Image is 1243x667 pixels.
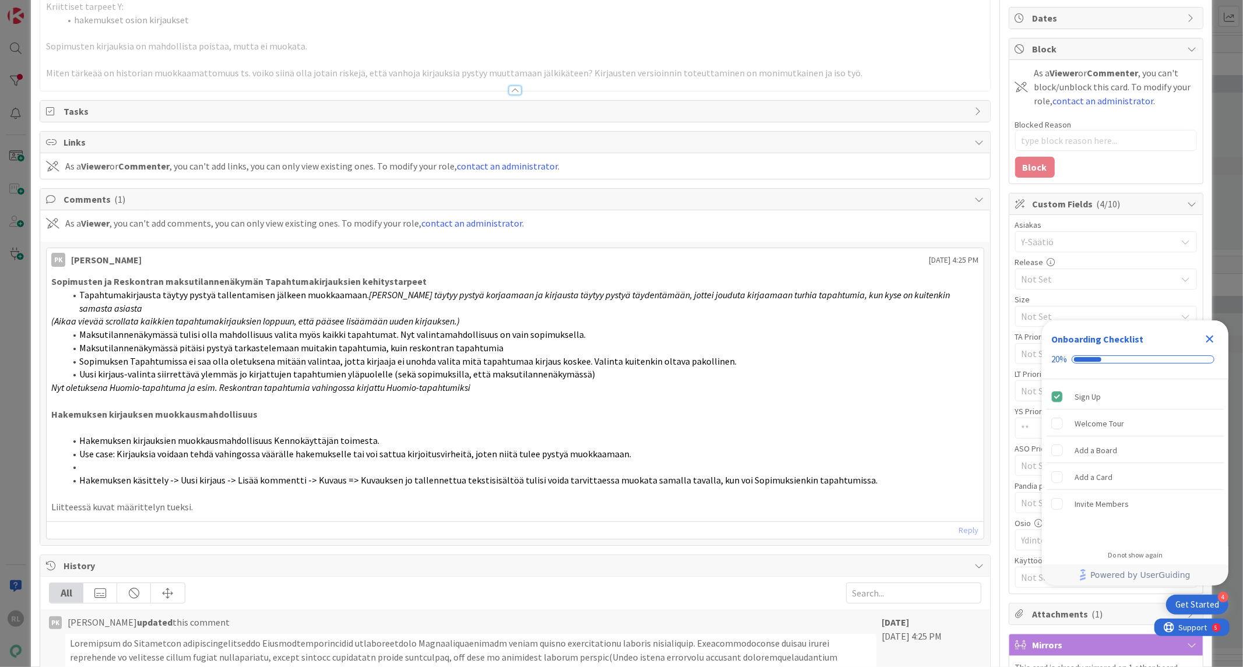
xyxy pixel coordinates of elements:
span: Y-Säätiö [1022,235,1177,249]
div: Get Started [1175,599,1219,610]
div: Welcome Tour [1075,417,1124,430]
a: Powered by UserGuiding [1048,564,1223,585]
div: Sign Up is complete. [1047,384,1224,410]
div: Checklist progress: 20% [1051,354,1219,365]
span: Maksutilannenäkymässä pitäisi pystyä tarkastelemaan muitakin tapahtumia, kuin reskontran tapahtumia [79,342,503,354]
em: (Aikaa vievää scrollata kaikkien tapahtumakirjauksien loppuun, että pääsee lisäämään uuden kirjau... [51,315,460,327]
div: As a or , you can't add links, you can only view existing ones. To modify your role, . [65,159,559,173]
b: Commenter [1087,67,1139,79]
span: Use case: Kirjauksia voidaan tehdä vahingossa väärälle hakemukselle tai voi sattua kirjoitusvirhe... [79,448,631,460]
div: Checklist items [1042,379,1228,543]
div: LT Prioriteetti [1015,370,1197,378]
label: Blocked Reason [1015,119,1072,130]
div: PK [49,616,62,629]
b: Viewer [1050,67,1079,79]
div: As a or , you can't block/unblock this card. To modify your role, . [1034,66,1197,108]
span: Tasks [64,104,969,118]
span: Support [24,2,53,16]
div: Sign Up [1075,390,1101,404]
span: [PERSON_NAME] this comment [68,615,230,629]
span: Attachments [1033,607,1182,621]
span: History [64,559,969,573]
span: [DATE] 4:25 PM [929,254,979,266]
span: ( 4/10 ) [1097,198,1121,210]
span: Hakemuksen käsittely -> Uusi kirjaus -> Lisää kommentti -> Kuvaus => Kuvauksen jo tallennettua te... [79,474,878,486]
a: contact an administrator [457,160,558,172]
span: Powered by UserGuiding [1090,568,1191,582]
div: Käyttöönottokriittisyys [1015,556,1197,564]
div: 4 [1218,592,1228,602]
b: Commenter [118,160,170,172]
strong: Sopimusten ja Reskontran maksutilannenäkymän Tapahtumakirjauksien kehitystarpeet [51,276,427,287]
a: contact an administrator [421,217,522,229]
p: Sopimusten kirjauksia on mahdollista poistaa, mutta ei muokata. [46,40,984,53]
div: Add a Board is incomplete. [1047,437,1224,463]
div: Close Checklist [1200,330,1219,348]
div: Checklist Container [1042,320,1228,585]
div: Size [1015,295,1197,303]
span: Not Set [1022,570,1177,584]
span: Sopimuksen Tapahtumissa ei saa olla oletuksena mitään valintaa, jotta kirjaaja ei unohda valita m... [79,355,737,367]
b: updated [137,616,172,628]
div: ASO Prioriteetti [1015,444,1197,453]
div: [PERSON_NAME] [71,253,142,267]
span: Not Set [1022,308,1171,324]
span: Maksutilannenäkymässä tulisi olla mahdollisuus valita myös kaikki tapahtumat. Nyt valintamahdolli... [79,329,586,340]
div: Footer [1042,564,1228,585]
div: Do not show again [1108,550,1163,560]
span: ( 1 ) [1092,608,1103,620]
div: Release [1015,258,1197,266]
span: Tapahtumakirjausta täytyy pystyä tallentamisen jälkeen muokkaamaan. [79,289,369,301]
div: Asiakas [1015,221,1197,229]
span: Comments [64,192,969,206]
span: Not Set [1022,272,1177,286]
div: Onboarding Checklist [1051,332,1143,346]
span: Ydintoiminnallisuudet, Ylläpito, Reskontra, Sopimushallinta, Hakeminen ja tarjoaminen [1022,533,1177,547]
div: Add a Board [1075,443,1117,457]
span: Links [64,135,969,149]
div: Open Get Started checklist, remaining modules: 4 [1166,595,1228,615]
div: Welcome Tour is incomplete. [1047,411,1224,436]
b: Viewer [81,217,110,229]
a: contact an administrator [1053,95,1154,107]
div: Invite Members is incomplete. [1047,491,1224,517]
a: Reply [959,523,979,538]
button: Block [1015,157,1055,178]
span: Uusi kirjaus-valinta siirrettävä ylemmäs jo kirjattujen tapahtumien yläpuolelle (sekä sopimuksill... [79,368,595,380]
div: 20% [1051,354,1067,365]
p: Miten tärkeää on historian muokkaamattomuus ts. voiko siinä olla jotain riskejä, että vanhoja kir... [46,66,984,80]
span: Hakemuksen kirjauksien muokkausmahdollisuus Kennokäyttäjän toimesta. [79,435,379,446]
span: ( 1 ) [114,193,125,205]
div: PK [51,253,65,267]
strong: Hakemuksen kirjauksen muokkausmahdollisuus [51,408,258,420]
div: 5 [61,5,64,14]
em: Nyt oletuksena Huomio-tapahtuma ja esim. Reskontran tapahtumia vahingossa kirjattu Huomio-tapahtu... [51,382,470,393]
div: Add a Card is incomplete. [1047,464,1224,490]
div: YS Prioriteetti [1015,407,1197,415]
b: [DATE] [882,616,910,628]
span: Mirrors [1033,638,1182,652]
span: Not Set [1022,383,1171,399]
div: Pandia prioriteetti [1015,482,1197,490]
p: Liitteessä kuvat määrittelyn tueksi. [51,500,978,514]
span: Not Set [1022,457,1171,474]
span: Block [1033,42,1182,56]
div: Osio [1015,519,1197,527]
em: [PERSON_NAME] täytyy pystyä korjaamaan ja kirjausta täytyy pystyä täydentämään, jottei jouduta ki... [79,289,952,314]
div: Invite Members [1075,497,1129,511]
div: All [50,583,83,603]
span: Not Set [1022,345,1171,362]
input: Search... [846,583,981,604]
li: hakemukset osion kirjaukset [60,13,984,27]
span: Custom Fields [1033,197,1182,211]
div: As a , you can't add comments, you can only view existing ones. To modify your role, . [65,216,524,230]
b: Viewer [81,160,110,172]
span: Dates [1033,11,1182,25]
div: Add a Card [1075,470,1112,484]
div: TA Prioriteetti [1015,333,1197,341]
span: Not Set [1022,495,1171,511]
